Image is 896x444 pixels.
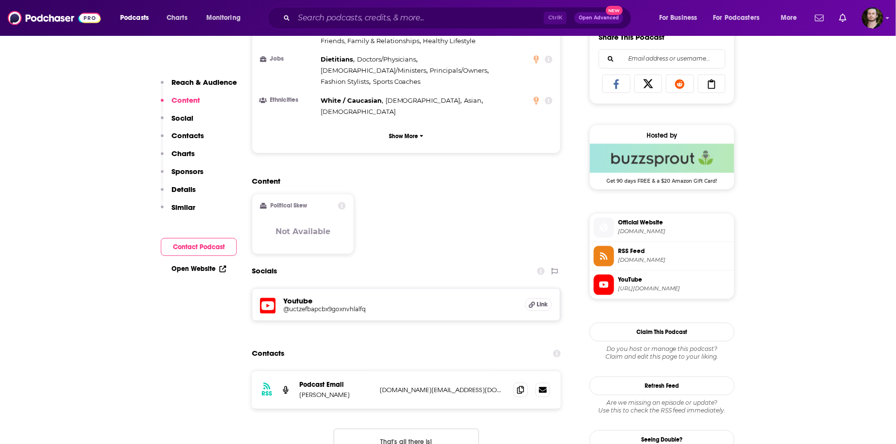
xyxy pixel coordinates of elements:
span: , [464,95,483,107]
p: Sponsors [171,167,203,176]
span: Do you host or manage this podcast? [589,346,735,353]
img: Buzzsprout Deal: Get 90 days FREE & a $20 Amazon Gift Card! [590,144,734,173]
a: Show notifications dropdown [835,10,850,26]
a: Share on Reddit [666,75,694,93]
div: Are we missing an episode or update? Use this to check the RSS feed immediately. [589,399,735,415]
p: Show More [389,133,418,140]
a: Share on X/Twitter [634,75,663,93]
button: open menu [113,10,161,26]
a: @uctzefbapcbx9goxnvhlalfq [283,306,517,313]
input: Search podcasts, credits, & more... [294,10,544,26]
h3: Jobs [260,56,317,63]
button: Sponsors [161,167,203,185]
span: New [606,6,623,15]
p: [DOMAIN_NAME][EMAIL_ADDRESS][DOMAIN_NAME] [380,386,506,395]
span: , [321,95,383,107]
span: youtube.com [618,228,730,236]
span: White / Caucasian [321,97,382,105]
a: Copy Link [698,75,726,93]
h3: Not Available [276,227,330,237]
span: , [357,54,418,65]
span: For Business [659,11,697,25]
span: Podcasts [120,11,149,25]
span: , [321,54,355,65]
p: Charts [171,149,195,158]
span: , [321,77,371,88]
p: Podcast Email [299,381,372,389]
span: [DEMOGRAPHIC_DATA] [321,108,396,116]
div: Search podcasts, credits, & more... [277,7,641,29]
a: Official Website[DOMAIN_NAME] [594,218,730,238]
button: Charts [161,149,195,167]
span: feeds.buzzsprout.com [618,257,730,264]
a: RSS Feed[DOMAIN_NAME] [594,246,730,267]
button: Claim This Podcast [589,323,735,342]
a: Link [525,299,552,311]
span: , [321,35,421,47]
p: [PERSON_NAME] [299,391,372,399]
span: YouTube [618,276,730,285]
span: Asian [464,97,482,105]
span: Ctrl K [544,12,567,24]
div: Hosted by [590,132,734,140]
span: https://www.youtube.com/@uctzefbapcbx9goxnvhlalfq [618,285,730,293]
a: YouTube[URL][DOMAIN_NAME] [594,275,730,295]
span: Link [537,301,548,309]
button: Reach & Audience [161,78,237,95]
button: Show More [260,127,553,145]
button: open menu [774,10,809,26]
button: Content [161,95,200,113]
span: [DEMOGRAPHIC_DATA]/Ministers [321,67,426,75]
p: Content [171,95,200,105]
span: Logged in as OutlierAudio [862,7,883,29]
h2: Political Skew [271,203,308,209]
h3: Share This Podcast [599,32,664,42]
span: Charts [167,11,187,25]
button: Refresh Feed [589,377,735,396]
span: RSS Feed [618,247,730,256]
input: Email address or username... [607,50,717,68]
button: open menu [200,10,253,26]
span: Doctors/Physicians [357,56,417,63]
p: Similar [171,203,195,212]
span: Open Advanced [579,16,619,20]
span: Sports Coaches [373,78,421,86]
h5: Youtube [283,297,517,306]
p: Details [171,185,196,194]
span: , [321,65,428,77]
button: Open AdvancedNew [574,12,623,24]
h3: RSS [262,390,272,398]
button: open menu [652,10,710,26]
h2: Socials [252,262,277,281]
a: Share on Facebook [602,75,631,93]
button: Show profile menu [862,7,883,29]
span: Get 90 days FREE & a $20 Amazon Gift Card! [590,173,734,185]
h3: Ethnicities [260,97,317,104]
div: Claim and edit this page to your liking. [589,346,735,361]
button: Contact Podcast [161,238,237,256]
span: Healthy Lifestyle [423,37,476,45]
button: open menu [707,10,774,26]
a: Charts [160,10,193,26]
button: Contacts [161,131,204,149]
h2: Content [252,177,553,186]
span: Dietitians [321,56,353,63]
button: Social [161,113,193,131]
span: , [386,95,462,107]
a: Buzzsprout Deal: Get 90 days FREE & a $20 Amazon Gift Card! [590,144,734,184]
p: Reach & Audience [171,78,237,87]
span: For Podcasters [713,11,760,25]
span: , [430,65,489,77]
h5: @uctzefbapcbx9goxnvhlalfq [283,306,438,313]
span: [DEMOGRAPHIC_DATA] [386,97,461,105]
img: Podchaser - Follow, Share and Rate Podcasts [8,9,101,27]
span: Monitoring [206,11,241,25]
button: Similar [161,203,195,221]
h2: Contacts [252,345,284,363]
span: More [781,11,797,25]
span: Fashion Stylists [321,78,369,86]
span: Friends, Family & Relationships [321,37,419,45]
img: User Profile [862,7,883,29]
a: Show notifications dropdown [811,10,828,26]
